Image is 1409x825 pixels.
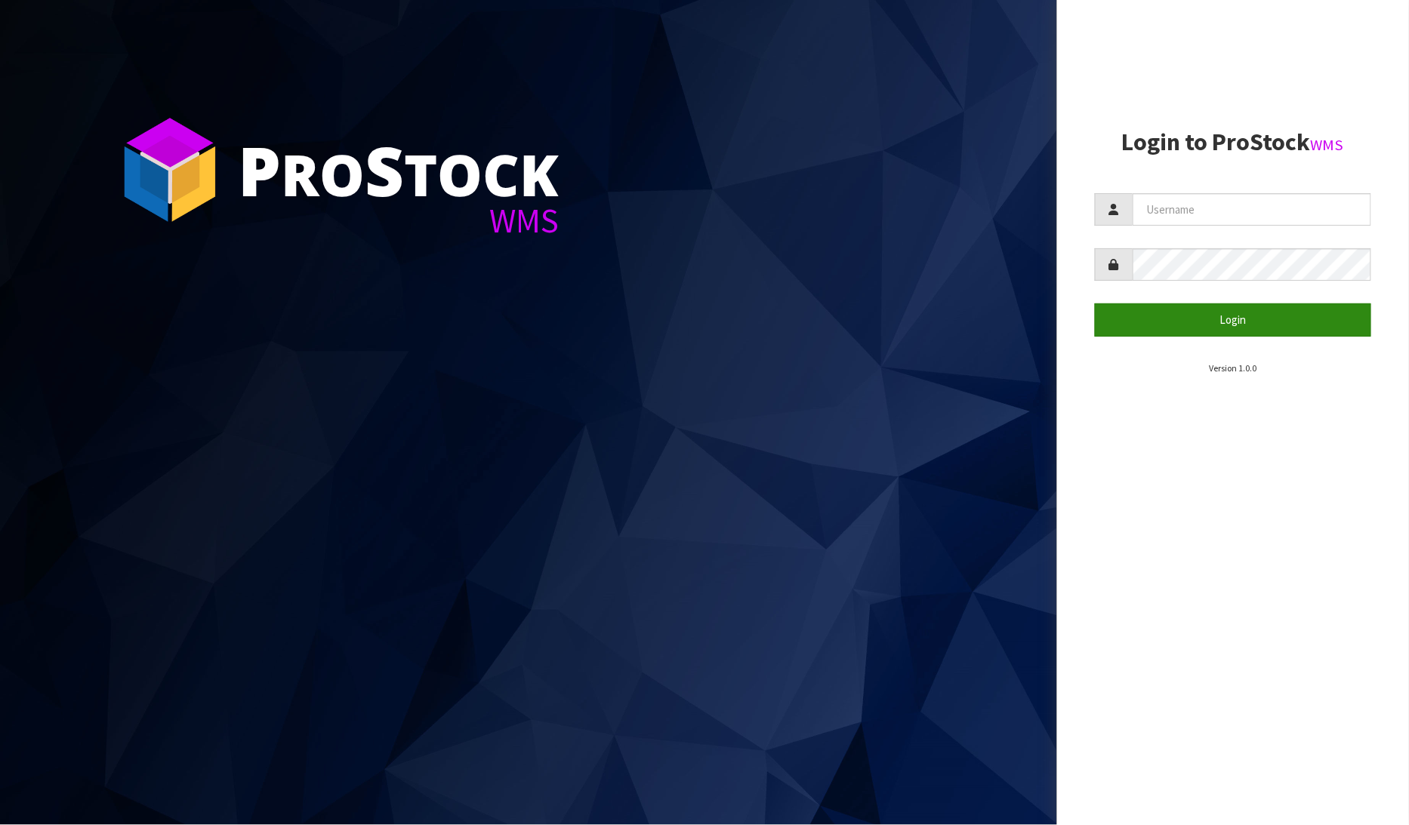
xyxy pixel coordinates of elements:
span: S [365,124,404,216]
div: WMS [238,204,559,238]
small: WMS [1311,135,1344,155]
button: Login [1095,303,1372,336]
h2: Login to ProStock [1095,129,1372,155]
img: ProStock Cube [113,113,227,226]
input: Username [1133,193,1372,226]
span: P [238,124,281,216]
small: Version 1.0.0 [1209,362,1256,374]
div: ro tock [238,136,559,204]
